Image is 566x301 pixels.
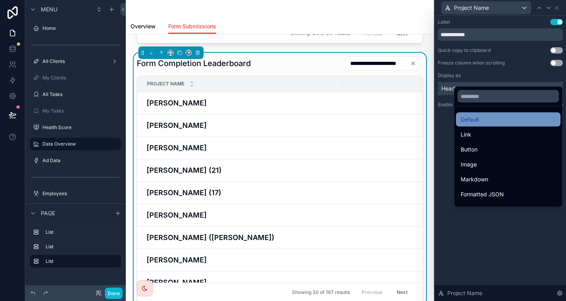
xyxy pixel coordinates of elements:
[461,190,504,199] span: Formatted JSON
[147,120,338,131] a: [PERSON_NAME]
[168,22,216,30] span: Form Submissions
[42,91,119,98] label: All Tasks
[147,142,338,153] a: [PERSON_NAME]
[42,141,116,147] label: Data Overview
[461,130,471,139] span: Link
[42,58,108,65] label: All Clients
[30,187,121,200] a: Employees
[292,289,350,295] span: Showing 30 of 197 results
[147,98,338,108] a: [PERSON_NAME]
[30,154,121,167] a: Ad Data
[105,288,123,299] button: Done
[147,255,338,265] a: [PERSON_NAME]
[46,258,115,264] label: List
[30,121,121,134] a: Health Score
[391,286,413,299] button: Next
[42,190,119,197] label: Employees
[147,277,338,288] a: [PERSON_NAME]
[461,160,477,169] span: Image
[41,6,57,13] span: Menu
[46,244,118,250] label: List
[461,175,488,184] span: Markdown
[42,75,119,81] label: My Clients
[30,55,121,68] a: All Clients
[25,222,126,275] div: scrollable content
[147,210,338,220] a: [PERSON_NAME]
[30,105,121,117] a: My Tasks
[147,165,338,175] a: [PERSON_NAME] (21)
[168,19,216,34] a: Form Submissions
[30,72,121,84] a: My Clients
[130,19,156,35] a: Overview
[147,81,184,87] span: Project Name
[30,138,121,150] a: Data Overview
[41,209,55,217] span: Page
[461,115,479,124] span: Default
[42,124,119,131] label: Health Score
[461,205,484,214] span: QR Code
[30,22,121,35] a: Home
[42,25,119,31] label: Home
[137,58,251,69] h1: Form Completion Leaderboard
[461,145,478,154] span: Button
[42,157,119,164] label: Ad Data
[147,232,338,243] a: [PERSON_NAME] ([PERSON_NAME])
[130,22,156,30] span: Overview
[30,88,121,101] a: All Tasks
[42,108,119,114] label: My Tasks
[46,229,118,235] label: List
[410,60,419,66] button: Clear
[147,187,338,198] a: [PERSON_NAME] (17)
